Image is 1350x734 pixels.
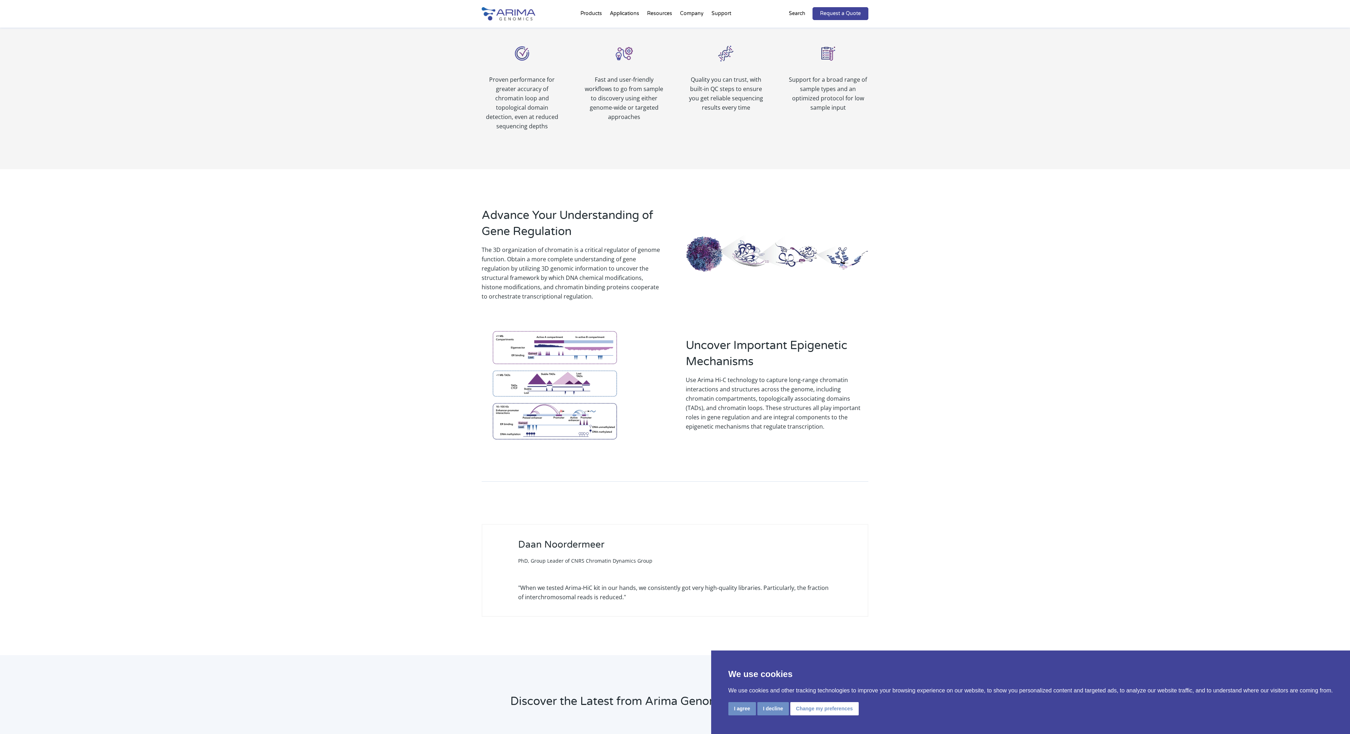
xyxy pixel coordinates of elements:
h2: Advance Your Understanding of Gene Regulation [482,208,664,245]
img: Epigenetics [686,235,868,273]
a: Request a Quote [813,7,868,20]
p: We use cookies and other tracking technologies to improve your browsing experience on our website... [728,686,1333,695]
span: PhD, Group Leader of CNRS Chromatin Dynamics Group [518,557,652,564]
h2: Discover the Latest from Arima Genomics [510,694,766,715]
p: We use cookies [728,668,1333,681]
img: User Friendly_Icon_Arima Genomics [511,43,533,64]
img: Arima-Genomics-logo [482,7,535,20]
button: I agree [728,702,756,715]
p: Quality you can trust, with built-in QC steps to ensure you get reliable sequencing results every... [686,75,766,112]
p: Proven performance for greater accuracy of chromatin loop and topological domain detection, even ... [482,75,562,131]
h3: Daan Noordermeer [518,539,652,556]
img: Arima Epigenetics Mechanism [482,320,628,449]
img: Sequencing_Icon_Arima Genomics [715,43,737,64]
img: Flexible Sample Types_Icon_Arima Genomics [817,43,839,64]
p: Use Arima Hi-C technology to capture long-range chromatin interactions and structures across the ... [686,375,868,431]
p: The 3D organization of chromatin is a critical regulator of genome function. ​​Obtain a more comp... [482,245,664,301]
p: Fast and user-friendly workflows to go from sample to discovery using either genome-wide or targe... [584,75,664,121]
button: I decline [757,702,789,715]
p: Search [789,9,805,18]
p: Support for a broad range of sample types and an optimized protocol for low sample input [787,75,868,112]
button: Change my preferences [790,702,859,715]
div: "When we tested Arima-HiC kit in our hands, we consistently got very high-quality libraries. Part... [518,583,832,602]
img: Solutions_Icon_Arima Genomics [613,43,635,64]
h2: Uncover Important Epigenetic Mechanisms [686,338,868,375]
